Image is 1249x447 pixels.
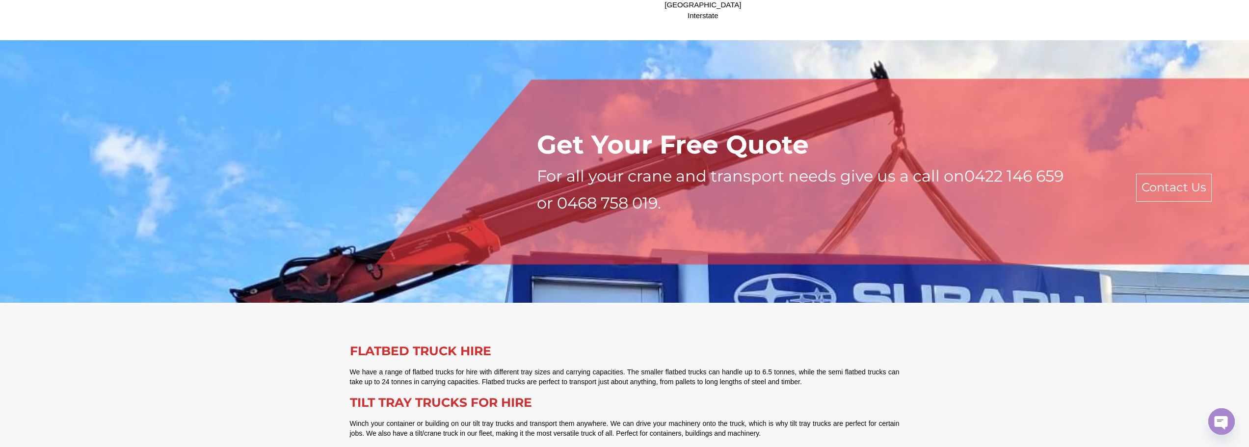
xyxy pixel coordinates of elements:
p: For all your crane and transport needs give us a call on 0422 146 659 or 0468 758 019. [537,163,1070,216]
div: TILT TRAY TRUCKS FOR HIRE [350,396,900,409]
a: Contact Us [1136,174,1212,202]
div: FLATBED TRUCK HIRE [350,345,900,357]
div: Winch your container or building on our tilt tray trucks and transport them anywhere. We can driv... [350,419,900,438]
span: Interstate [688,10,718,21]
div: Get Your Free Quote [537,127,1211,163]
div: We have a range of flatbed trucks for hire with different tray sizes and carrying capacities. The... [350,367,900,387]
